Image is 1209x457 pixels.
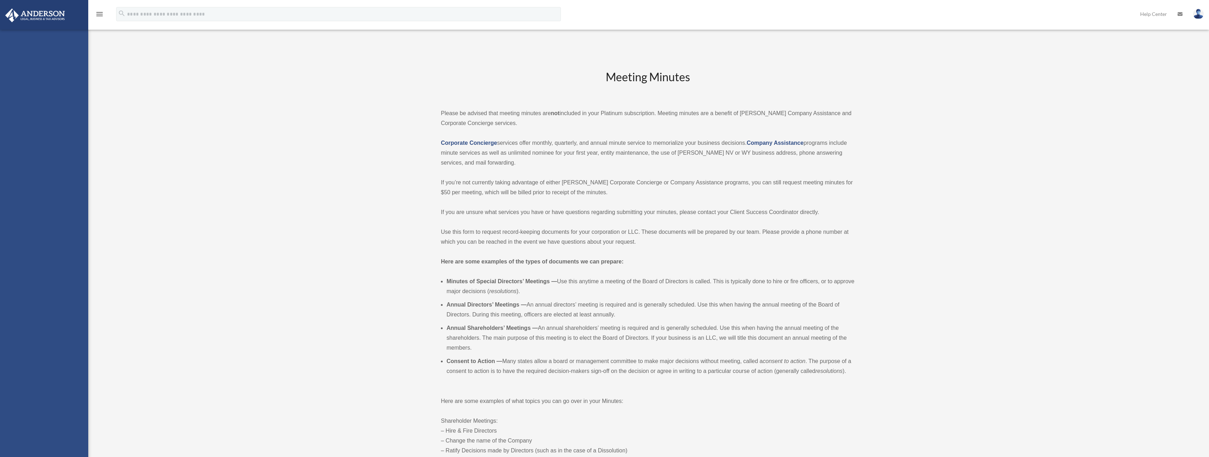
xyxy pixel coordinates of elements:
[447,300,855,320] li: An annual directors’ meeting is required and is generally scheduled. Use this when having the ann...
[441,69,855,99] h2: Meeting Minutes
[441,138,855,168] p: services offer monthly, quarterly, and annual minute service to memorialize your business decisio...
[441,108,855,128] p: Please be advised that meeting minutes are included in your Platinum subscription. Meeting minute...
[441,396,855,406] p: Here are some examples of what topics you can go over in your Minutes:
[551,110,559,116] strong: not
[441,140,497,146] a: Corporate Concierge
[441,259,624,265] strong: Here are some examples of the types of documents we can prepare:
[95,10,104,18] i: menu
[95,12,104,18] a: menu
[441,207,855,217] p: If you are unsure what services you have or have questions regarding submitting your minutes, ple...
[1193,9,1204,19] img: User Pic
[118,10,126,17] i: search
[447,358,502,364] b: Consent to Action —
[441,416,855,456] p: Shareholder Meetings: – Hire & Fire Directors – Change the name of the Company – Ratify Decisions...
[3,8,67,22] img: Anderson Advisors Platinum Portal
[790,358,806,364] em: action
[441,178,855,197] p: If you’re not currently taking advantage of either [PERSON_NAME] Corporate Concierge or Company A...
[815,368,843,374] em: resolutions
[447,302,527,308] b: Annual Directors’ Meetings —
[447,278,557,284] b: Minutes of Special Directors’ Meetings —
[447,325,538,331] b: Annual Shareholders’ Meetings —
[447,356,855,376] li: Many states allow a board or management committee to make major decisions without meeting, called...
[489,288,516,294] em: resolutions
[441,227,855,247] p: Use this form to request record-keeping documents for your corporation or LLC. These documents wi...
[763,358,789,364] em: consent to
[447,323,855,353] li: An annual shareholders’ meeting is required and is generally scheduled. Use this when having the ...
[747,140,803,146] a: Company Assistance
[447,277,855,296] li: Use this anytime a meeting of the Board of Directors is called. This is typically done to hire or...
